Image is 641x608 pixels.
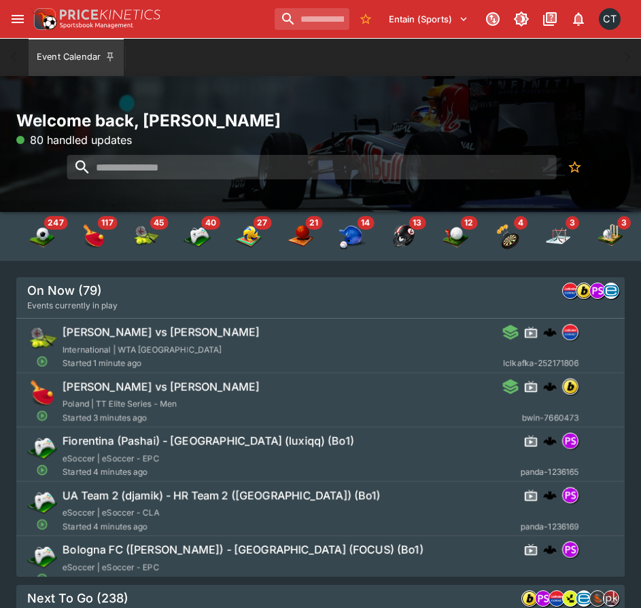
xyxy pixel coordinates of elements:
[562,155,587,179] button: No Bookmarks
[543,488,557,502] img: logo-cerberus.svg
[29,38,124,76] button: Event Calendar
[589,283,606,299] div: pandascore
[493,223,521,250] img: darts
[67,155,556,179] input: search
[97,216,117,230] span: 117
[44,216,67,230] span: 247
[27,283,102,298] h5: On Now (79)
[63,434,354,448] h6: Fiorentina (Pashai) - [GEOGRAPHIC_DATA] (luxiqq) (Bo1)
[63,562,159,572] span: eSoccer | eSoccer - EPC
[576,283,591,298] img: bwin.png
[184,223,211,250] div: Esports
[16,110,625,131] h2: Welcome back, [PERSON_NAME]
[36,464,48,476] svg: Open
[545,223,572,250] div: Ice Hockey
[543,325,557,339] div: cerberus
[599,8,621,30] div: Cameron Tarver
[287,223,314,250] img: basketball
[543,543,557,556] div: cerberus
[390,223,417,250] img: american_football
[543,325,557,339] img: logo-cerberus.svg
[562,487,578,503] div: pandascore
[521,590,538,607] div: bwin
[235,223,262,250] img: volleyball
[597,223,624,250] div: Cricket
[287,223,314,250] div: Basketball
[409,216,426,230] span: 13
[562,433,578,449] div: pandascore
[538,7,562,31] button: Documentation
[597,223,624,250] img: cricket
[563,591,578,606] img: lsports.jpeg
[562,378,578,395] div: bwin
[63,380,260,394] h6: [PERSON_NAME] vs [PERSON_NAME]
[520,520,578,533] span: panda-1236169
[595,4,625,34] button: Cameron Tarver
[562,324,578,340] div: lclkafka
[549,591,564,606] img: lclkafka.png
[390,223,417,250] div: American Football
[132,223,159,250] div: Tennis
[63,507,159,518] span: eSoccer | eSoccer - CLA
[545,223,572,250] img: ice_hockey
[442,223,469,250] img: golf
[604,283,619,298] img: betradar.png
[63,543,423,557] h6: Bologna FC ([PERSON_NAME]) - [GEOGRAPHIC_DATA] (FOCUS) (Bo1)
[63,411,521,425] span: Started 3 minutes ago
[36,410,48,422] svg: Open
[566,7,591,31] button: Notifications
[381,8,477,30] button: Select Tenant
[562,541,578,558] div: pandascore
[563,488,578,503] img: pandascore.png
[63,399,177,409] span: Poland | TT Elite Series - Men
[543,543,557,556] img: logo-cerberus.svg
[305,216,322,230] span: 21
[5,7,30,31] button: open drawer
[562,590,578,607] div: lsports
[604,591,619,606] img: pricekinetics.png
[493,223,521,250] div: Darts
[563,283,578,298] img: lclkafka.png
[27,299,118,312] span: Events currently in play
[80,223,107,250] div: Table Tennis
[16,132,132,148] p: 80 handled updates
[549,590,565,607] div: lclkafka
[63,574,520,588] span: Started 4 minutes ago
[520,574,578,588] span: panda-1236167
[543,434,557,448] img: logo-cerberus.svg
[36,518,48,531] svg: Open
[275,8,349,30] input: search
[357,216,374,230] span: 14
[563,325,578,340] img: lclkafka.png
[339,223,366,250] img: baseball
[562,283,578,299] div: lclkafka
[514,216,527,230] span: 4
[63,357,503,370] span: Started 1 minute ago
[27,378,57,408] img: table_tennis.png
[520,465,578,479] span: panda-1236165
[563,379,578,394] img: bwin.png
[355,8,377,30] button: No Bookmarks
[63,488,381,503] h6: UA Team 2 (djamik) - HR Team 2 ([GEOGRAPHIC_DATA]) (Bo1)
[30,5,57,33] img: PriceKinetics Logo
[563,433,578,448] img: pandascore.png
[27,541,57,571] img: esports.png
[543,380,557,393] img: logo-cerberus.svg
[36,573,48,585] svg: Open
[132,223,159,250] img: tennis
[590,283,605,298] img: pandascore.png
[576,591,591,606] img: betradar.png
[80,223,107,250] img: table_tennis
[442,223,469,250] div: Golf
[63,465,520,479] span: Started 4 minutes ago
[543,380,557,393] div: cerberus
[576,590,592,607] div: betradar
[184,223,211,250] img: esports
[63,325,260,340] h6: [PERSON_NAME] vs [PERSON_NAME]
[589,590,606,607] div: sportingsolutions
[522,591,537,606] img: bwin.png
[563,542,578,557] img: pandascore.png
[603,283,619,299] div: betradar
[617,216,631,230] span: 3
[27,590,128,606] h5: Next To Go (238)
